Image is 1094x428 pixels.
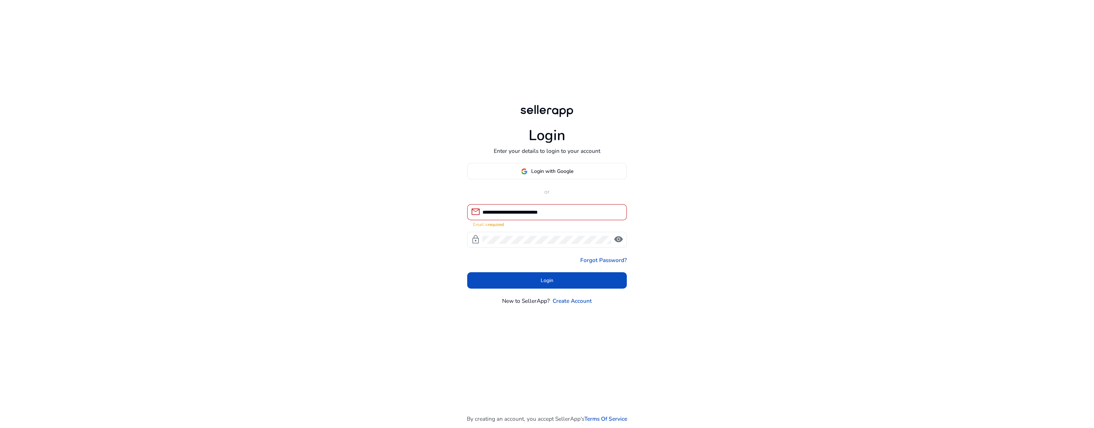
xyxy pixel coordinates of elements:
p: New to SellerApp? [502,297,550,305]
span: lock [471,235,480,244]
p: Enter your details to login to your account [494,147,600,155]
strong: required [488,222,504,227]
p: or [467,187,627,196]
a: Forgot Password? [580,256,627,264]
mat-error: Email is [473,220,621,228]
span: mail [471,207,480,217]
span: Login [541,277,553,284]
img: google-logo.svg [521,168,528,175]
a: Create Account [553,297,592,305]
a: Terms Of Service [584,415,627,423]
span: Login with Google [531,167,573,175]
span: visibility [614,235,623,244]
button: Login with Google [467,163,627,179]
button: Login [467,272,627,289]
h1: Login [529,127,565,144]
